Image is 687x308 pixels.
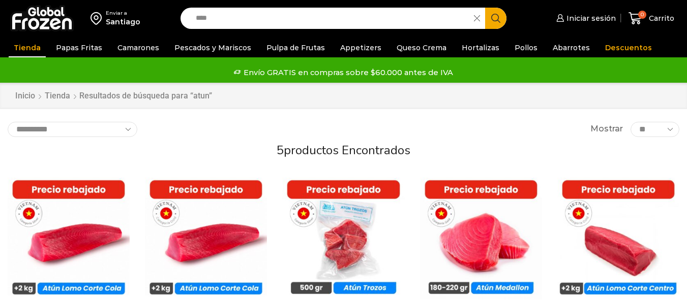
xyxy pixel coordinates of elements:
[44,90,71,102] a: Tienda
[15,90,36,102] a: Inicio
[91,10,106,27] img: address-field-icon.svg
[626,7,677,30] a: 0 Carrito
[106,10,140,17] div: Enviar a
[457,38,504,57] a: Hortalizas
[392,38,452,57] a: Queso Crema
[51,38,107,57] a: Papas Fritas
[284,142,410,158] span: productos encontrados
[15,90,212,102] nav: Breadcrumb
[510,38,543,57] a: Pollos
[590,123,623,135] span: Mostrar
[600,38,657,57] a: Descuentos
[9,38,46,57] a: Tienda
[335,38,386,57] a: Appetizers
[8,122,137,137] select: Pedido de la tienda
[277,142,284,158] span: 5
[79,91,212,100] h1: Resultados de búsqueda para “atun”
[646,13,674,23] span: Carrito
[554,8,616,28] a: Iniciar sesión
[261,38,330,57] a: Pulpa de Frutas
[638,11,646,19] span: 0
[112,38,164,57] a: Camarones
[548,38,595,57] a: Abarrotes
[169,38,256,57] a: Pescados y Mariscos
[564,13,616,23] span: Iniciar sesión
[485,8,506,29] button: Search button
[106,17,140,27] div: Santiago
